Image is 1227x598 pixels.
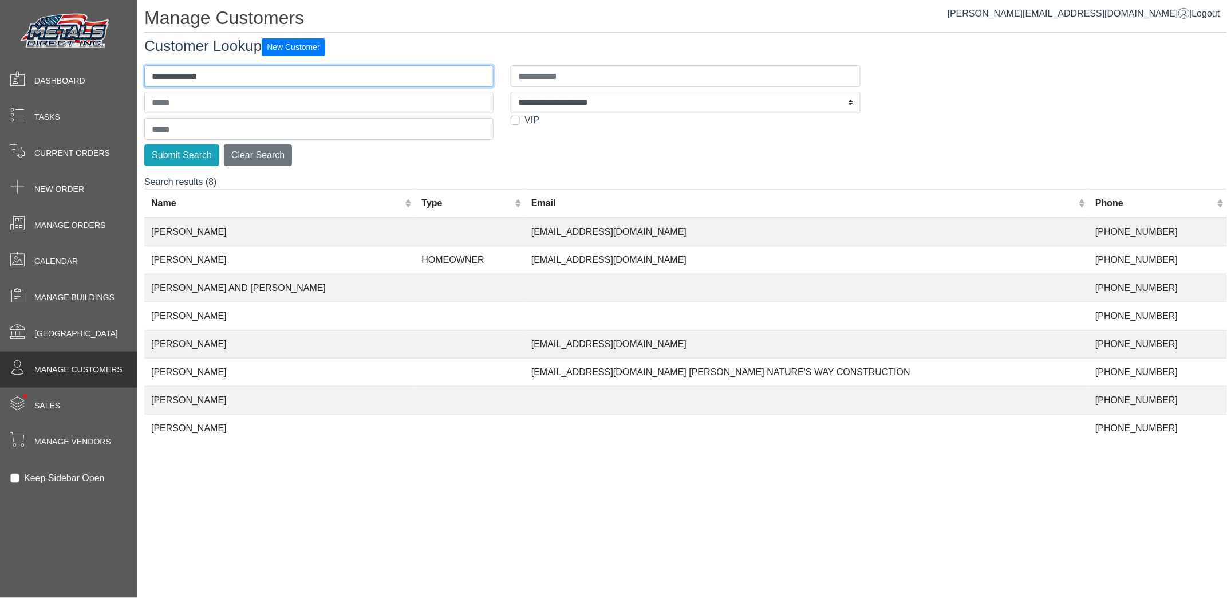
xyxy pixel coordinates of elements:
[34,219,105,231] span: Manage Orders
[34,436,111,448] span: Manage Vendors
[1089,359,1227,387] td: [PHONE_NUMBER]
[524,218,1089,246] td: [EMAIL_ADDRESS][DOMAIN_NAME]
[1096,196,1214,210] div: Phone
[34,400,60,412] span: Sales
[415,246,525,274] td: HOMEOWNER
[524,359,1089,387] td: [EMAIL_ADDRESS][DOMAIN_NAME] [PERSON_NAME] NATURE'S WAY CONSTRUCTION
[34,183,84,195] span: New Order
[262,38,325,56] button: New Customer
[144,359,415,387] td: [PERSON_NAME]
[524,246,1089,274] td: [EMAIL_ADDRESS][DOMAIN_NAME]
[524,113,539,127] label: VIP
[34,292,115,304] span: Manage Buildings
[144,175,1227,442] div: Search results (8)
[144,144,219,166] button: Submit Search
[524,331,1089,359] td: [EMAIL_ADDRESS][DOMAIN_NAME]
[34,364,123,376] span: Manage Customers
[34,255,78,267] span: Calendar
[144,246,415,274] td: [PERSON_NAME]
[1089,331,1227,359] td: [PHONE_NUMBER]
[948,9,1190,18] a: [PERSON_NAME][EMAIL_ADDRESS][DOMAIN_NAME]
[34,328,118,340] span: [GEOGRAPHIC_DATA]
[1089,302,1227,331] td: [PHONE_NUMBER]
[422,196,512,210] div: Type
[34,147,110,159] span: Current Orders
[24,471,105,485] label: Keep Sidebar Open
[531,196,1076,210] div: Email
[262,37,325,54] a: New Customer
[144,387,415,415] td: [PERSON_NAME]
[144,415,415,443] td: [PERSON_NAME]
[144,302,415,331] td: [PERSON_NAME]
[948,7,1220,21] div: |
[34,75,85,87] span: Dashboard
[1192,9,1220,18] span: Logout
[17,10,115,53] img: Metals Direct Inc Logo
[144,37,1227,56] h3: Customer Lookup
[224,144,292,166] button: Clear Search
[144,274,415,302] td: [PERSON_NAME] AND [PERSON_NAME]
[144,7,1227,33] h1: Manage Customers
[1089,246,1227,274] td: [PHONE_NUMBER]
[1089,274,1227,302] td: [PHONE_NUMBER]
[34,111,60,123] span: Tasks
[11,377,40,415] span: •
[144,331,415,359] td: [PERSON_NAME]
[144,218,415,246] td: [PERSON_NAME]
[1089,218,1227,246] td: [PHONE_NUMBER]
[1089,387,1227,415] td: [PHONE_NUMBER]
[151,196,402,210] div: Name
[1089,415,1227,443] td: [PHONE_NUMBER]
